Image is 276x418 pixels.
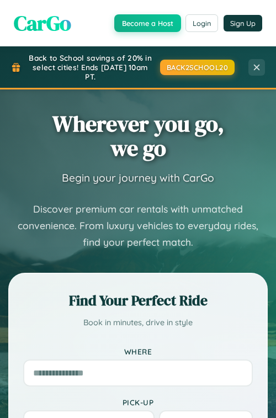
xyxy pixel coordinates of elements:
button: Become a Host [114,14,181,32]
label: Pick-up [23,398,253,407]
h2: Find Your Perfect Ride [23,290,253,310]
p: Book in minutes, drive in style [23,316,253,330]
span: CarGo [14,8,71,38]
label: Where [23,347,253,356]
button: Sign Up [224,15,262,31]
h3: Begin your journey with CarGo [62,171,214,184]
h1: Wherever you go, we go [52,112,224,160]
button: Login [185,14,218,32]
button: BACK2SCHOOL20 [160,60,235,75]
p: Discover premium car rentals with unmatched convenience. From luxury vehicles to everyday rides, ... [8,201,268,251]
span: Back to School savings of 20% in select cities! Ends [DATE] 10am PT. [26,53,155,81]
